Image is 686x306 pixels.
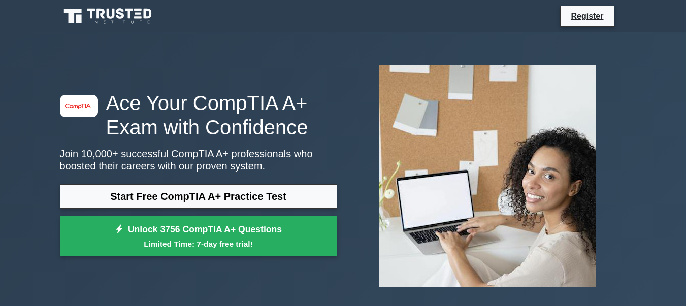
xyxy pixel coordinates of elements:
[60,216,337,257] a: Unlock 3756 CompTIA A+ QuestionsLimited Time: 7-day free trial!
[565,10,609,22] a: Register
[73,238,324,250] small: Limited Time: 7-day free trial!
[60,184,337,209] a: Start Free CompTIA A+ Practice Test
[60,148,337,172] p: Join 10,000+ successful CompTIA A+ professionals who boosted their careers with our proven system.
[60,91,337,140] h1: Ace Your CompTIA A+ Exam with Confidence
